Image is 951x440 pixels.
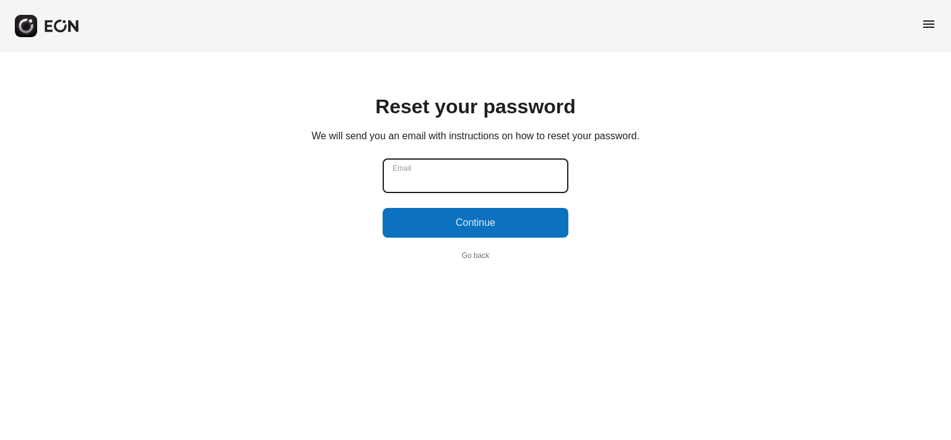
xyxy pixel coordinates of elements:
span: menu [921,17,936,32]
button: Continue [383,208,568,238]
h1: Reset your password [311,99,640,114]
p: We will send you an email with instructions on how to reset your password. [311,129,640,144]
a: Go back [462,251,490,260]
label: Email [393,163,411,173]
